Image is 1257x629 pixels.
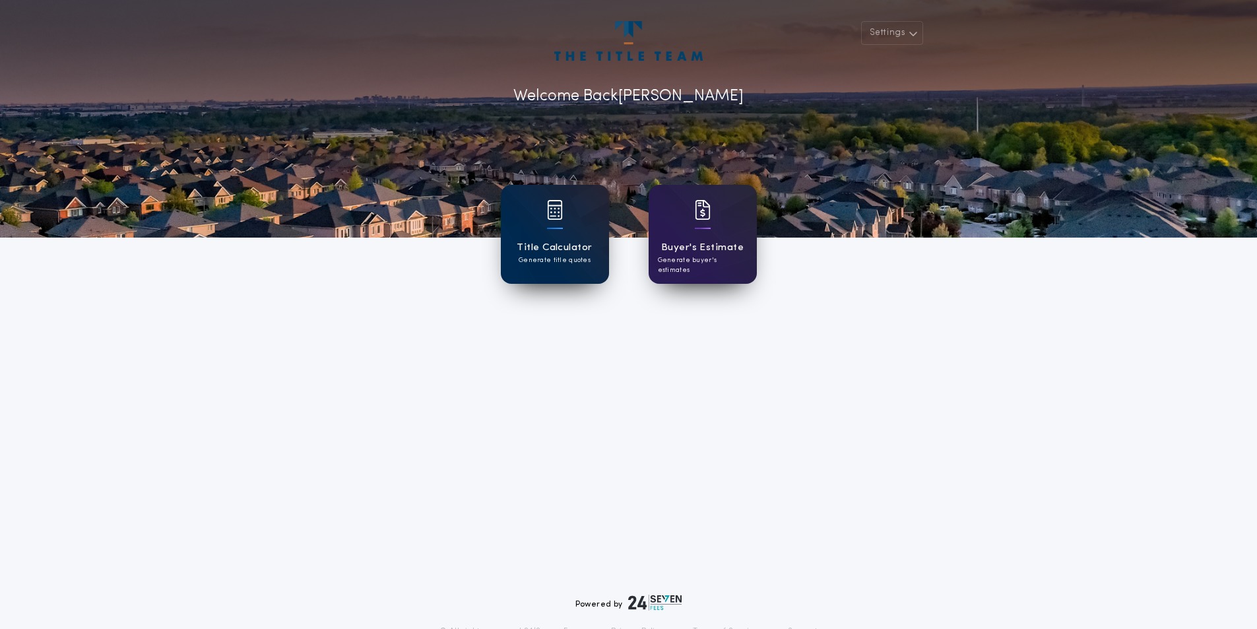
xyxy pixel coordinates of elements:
div: Powered by [575,595,682,611]
img: card icon [695,200,711,220]
img: account-logo [554,21,702,61]
p: Welcome Back [PERSON_NAME] [513,84,744,108]
img: card icon [547,200,563,220]
a: card iconBuyer's EstimateGenerate buyer's estimates [649,185,757,284]
h1: Title Calculator [517,240,592,255]
img: logo [628,595,682,611]
button: Settings [861,21,923,45]
p: Generate buyer's estimates [658,255,748,275]
p: Generate title quotes [519,255,591,265]
h1: Buyer's Estimate [661,240,744,255]
a: card iconTitle CalculatorGenerate title quotes [501,185,609,284]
